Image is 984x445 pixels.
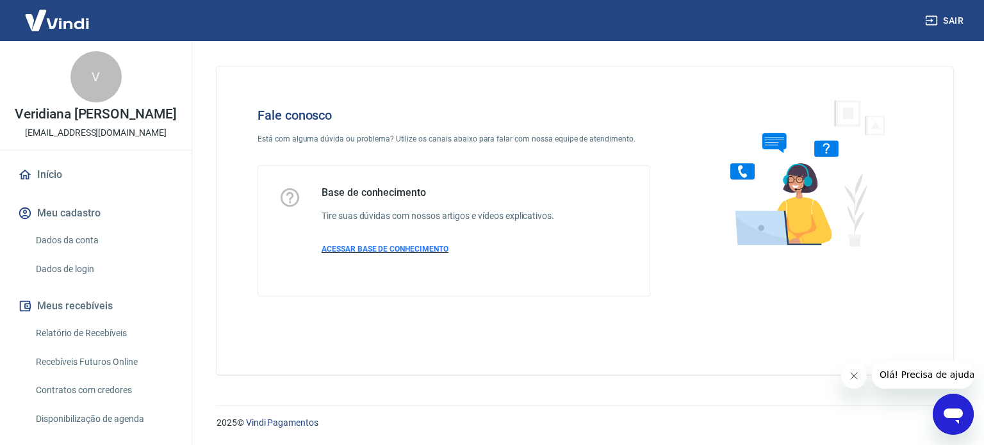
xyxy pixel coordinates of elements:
span: ACESSAR BASE DE CONHECIMENTO [322,245,448,254]
h5: Base de conhecimento [322,186,554,199]
button: Sair [922,9,969,33]
a: Dados da conta [31,227,176,254]
button: Meu cadastro [15,199,176,227]
p: 2025 © [217,416,953,430]
a: Disponibilização de agenda [31,406,176,432]
span: Olá! Precisa de ajuda? [8,9,108,19]
a: Relatório de Recebíveis [31,320,176,346]
iframe: Mensagem da empresa [872,360,974,389]
a: Vindi Pagamentos [246,417,318,428]
h6: Tire suas dúvidas com nossos artigos e vídeos explicativos. [322,209,554,223]
a: Contratos com credores [31,377,176,403]
p: [EMAIL_ADDRESS][DOMAIN_NAME] [25,126,167,140]
button: Meus recebíveis [15,292,176,320]
a: Recebíveis Futuros Online [31,349,176,375]
img: Vindi [15,1,99,40]
img: Fale conosco [705,87,899,258]
iframe: Fechar mensagem [841,363,867,389]
a: Dados de login [31,256,176,282]
h4: Fale conosco [258,108,650,123]
p: Está com alguma dúvida ou problema? Utilize os canais abaixo para falar com nossa equipe de atend... [258,133,650,145]
a: ACESSAR BASE DE CONHECIMENTO [322,243,554,255]
p: Veridiana [PERSON_NAME] [15,108,177,121]
a: Início [15,161,176,189]
iframe: Botão para abrir a janela de mensagens [933,394,974,435]
div: V [70,51,122,102]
